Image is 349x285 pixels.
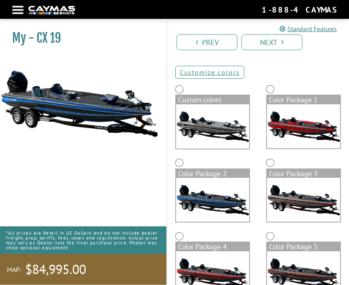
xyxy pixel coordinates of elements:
img: color_package_303.png [176,178,249,222]
div: Color Package 2 [176,170,249,179]
img: white-logo-c9c8dbefe5ff5ceceb0f0178aa75bf4bb51f6bca0971e226c86eb53dfe498488.png [28,6,75,15]
p: *All prices are Retail in US Dollars and do not include dealer freight, prep, tariffs, fees, taxe... [6,227,160,254]
ul: Pagination [174,33,349,50]
span: MAP: [7,266,21,274]
div: 1-888-4CAYMAS [262,4,337,15]
a: Standard Features [280,24,337,34]
div: Custom colors [176,96,249,105]
div: Color Package 1 [267,96,340,105]
a: Customize colors [175,66,244,79]
a: Prev [177,35,237,50]
img: cx-Base-Layer.png [176,105,249,149]
span: $84,995.00 [25,261,86,278]
h1: My - CX 19 [12,30,146,45]
div: Color Package 3 [267,170,340,179]
div: Color Package 5 [267,243,340,252]
div: Color Package 4 [176,243,249,252]
img: color_package_304.png [267,178,340,222]
img: color_package_302.png [267,105,340,149]
a: Next [241,35,302,50]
